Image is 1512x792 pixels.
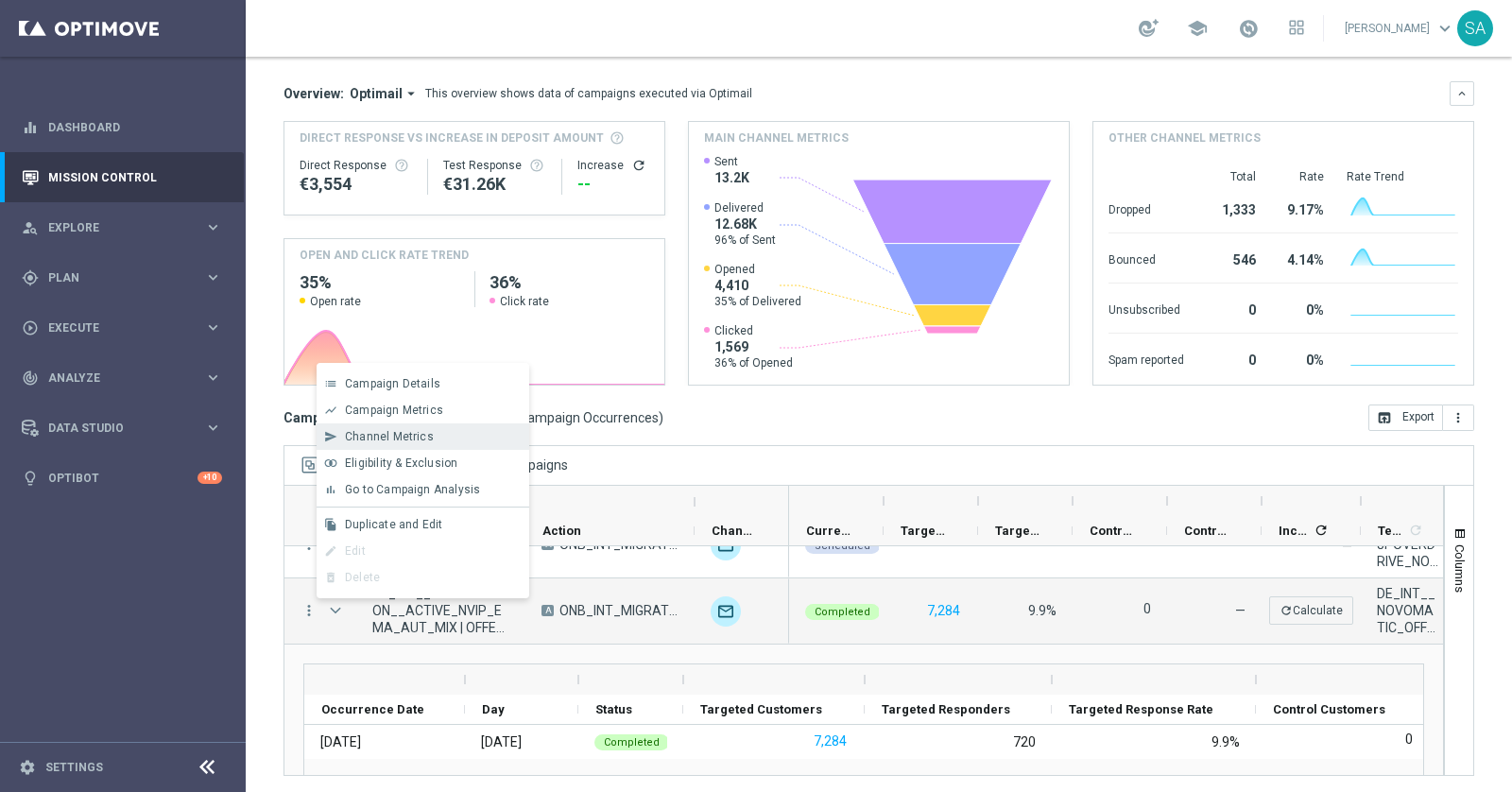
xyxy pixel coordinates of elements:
span: DE_INT__INTMIGRATION__ACTIVE_NVIP_EMA_AUT_MIX | OFFER - Campaign 1 [372,585,509,636]
i: keyboard_arrow_right [204,218,222,236]
i: keyboard_arrow_right [204,369,222,387]
a: Mission Control [48,152,222,202]
span: Targeted Responders [882,702,1010,716]
i: open_in_browser [1377,410,1392,425]
button: 7,284 [812,730,849,753]
i: track_changes [22,370,39,387]
div: Mission Control [21,170,223,185]
div: Rate Trend [1347,169,1458,184]
img: Optimail [711,596,741,627]
span: Columns [1452,544,1468,593]
span: 9.9% [1028,603,1057,618]
div: Test Response [443,158,547,173]
span: Delivered [714,200,776,215]
i: keyboard_arrow_right [204,319,222,336]
div: 9.17% [1279,193,1324,223]
i: show_chart [324,404,337,417]
span: 1,569 [714,338,793,355]
span: Campaign Metrics [345,404,443,417]
span: Control Customers [1090,524,1135,538]
div: track_changes Analyze keyboard_arrow_right [21,370,223,386]
div: Total [1207,169,1256,184]
span: Optimail [350,85,403,102]
span: 12.68K [714,215,776,232]
label: 0 [1405,731,1413,748]
span: Explore [48,222,204,233]
span: DE_INT__NOVOMATIC_OFFER__NVIP_EMA_AUT_GM [1377,585,1439,636]
i: arrow_drop_down [403,85,420,102]
div: Optibot [22,453,222,503]
button: equalizer Dashboard [21,120,223,135]
div: Dashboard [22,102,222,152]
span: Open rate [310,294,361,309]
div: +10 [198,472,222,484]
span: Control Customers [1273,702,1385,716]
i: person_search [22,219,39,236]
multiple-options-button: Export to CSV [1368,409,1474,424]
span: Targeted Customers [901,524,946,538]
span: Current Status [806,524,851,538]
button: more_vert [301,602,318,619]
button: 7,284 [925,599,962,623]
span: ONB_INT_MIGRATION_Novamatic_offer [559,602,679,619]
button: Optimail arrow_drop_down [344,85,425,102]
span: Calculate column [1311,520,1329,541]
div: €31,264 [443,173,547,196]
i: refresh [1280,604,1293,617]
div: This overview shows data of campaigns executed via Optimail [425,85,752,102]
span: 96% of Sent [714,232,776,248]
div: SA [1457,10,1493,46]
button: lightbulb Optibot +10 [21,471,223,486]
span: keyboard_arrow_down [1435,18,1455,39]
div: 1,333 [1207,193,1256,223]
div: 4.14% [1279,243,1324,273]
span: Analyze [48,372,204,384]
button: open_in_browser Export [1368,405,1443,431]
button: list Campaign Details [317,370,529,397]
span: Clicked [714,323,793,338]
h2: 36% [490,271,649,294]
i: refresh [1314,523,1329,538]
span: Sent [714,154,749,169]
span: 13.2K [714,169,749,186]
i: keyboard_arrow_right [204,419,222,437]
span: Templates [1378,524,1405,538]
i: equalizer [22,119,39,136]
span: Data Studio [48,422,204,434]
span: Targeted Response Rate [995,524,1040,538]
h2: 35% [300,271,459,294]
span: Direct Response VS Increase In Deposit Amount [300,129,604,146]
i: keyboard_arrow_down [1455,87,1469,100]
i: refresh [631,158,646,173]
span: Completed [604,736,660,749]
span: Execute [48,322,204,334]
colored-tag: Completed [594,732,669,750]
div: Press SPACE to deselect this row. [284,578,789,645]
div: €3,554 [300,173,412,196]
div: Explore [22,219,204,236]
button: play_circle_outline Execute keyboard_arrow_right [21,320,223,336]
div: 9.9% [1211,733,1240,750]
button: join_inner Eligibility & Exclusion [317,450,529,476]
div: Spam reported [1108,343,1184,373]
span: Targeted Customers [700,702,822,716]
span: Campaign Details [345,377,440,390]
span: school [1187,18,1208,39]
div: gps_fixed Plan keyboard_arrow_right [21,270,223,285]
label: 0 [1143,600,1151,617]
div: Rate [1279,169,1324,184]
span: ) [659,409,663,426]
span: Completed [815,606,870,618]
i: settings [19,759,36,776]
span: 4,410 [714,277,801,294]
button: keyboard_arrow_down [1450,81,1474,106]
div: Analyze [22,370,204,387]
div: 0% [1279,293,1324,323]
span: Status [595,702,632,716]
span: — [1342,539,1352,554]
div: Direct Response [300,158,412,173]
span: Calculate column [1405,520,1423,541]
span: — [1235,603,1246,618]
